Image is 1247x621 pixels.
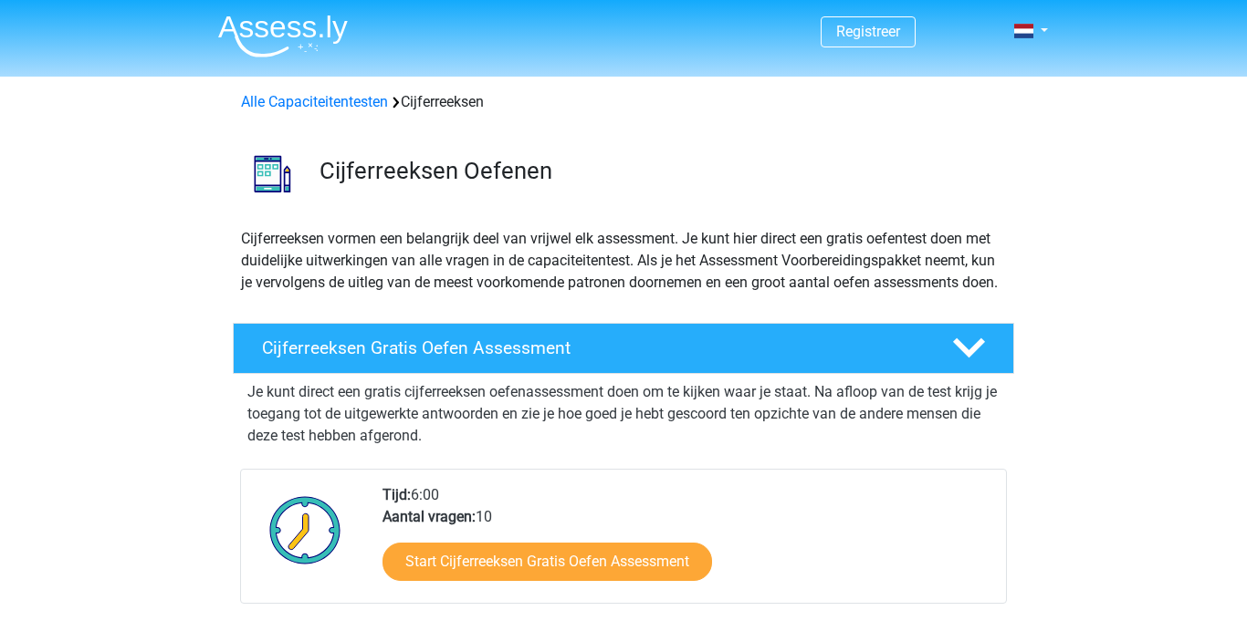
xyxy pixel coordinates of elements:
[382,508,476,525] b: Aantal vragen:
[262,337,923,358] h4: Cijferreeksen Gratis Oefen Assessment
[382,486,411,503] b: Tijd:
[225,323,1022,374] a: Cijferreeksen Gratis Oefen Assessment
[241,93,388,110] a: Alle Capaciteitentesten
[234,91,1013,113] div: Cijferreeksen
[259,484,351,575] img: Klok
[234,135,311,212] img: cijferreeksen
[241,228,1006,294] p: Cijferreeksen vormen een belangrijk deel van vrijwel elk assessment. Je kunt hier direct een grat...
[320,157,1000,185] h3: Cijferreeksen Oefenen
[382,543,712,581] a: Start Cijferreeksen Gratis Oefen Assessment
[218,15,348,57] img: Assessly
[369,484,1005,603] div: 6:00 10
[836,23,900,40] a: Registreer
[247,381,1000,447] p: Je kunt direct een gratis cijferreeksen oefenassessment doen om te kijken waar je staat. Na afloo...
